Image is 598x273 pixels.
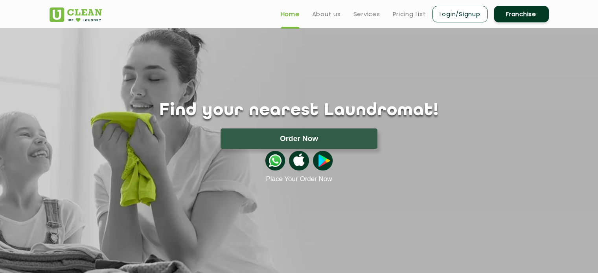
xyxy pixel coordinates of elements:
a: Home [281,9,300,19]
img: UClean Laundry and Dry Cleaning [50,7,102,22]
img: whatsappicon.png [265,151,285,170]
a: Services [353,9,380,19]
img: playstoreicon.png [313,151,333,170]
a: Pricing List [393,9,426,19]
a: About us [312,9,341,19]
a: Login/Signup [432,6,488,22]
button: Order Now [221,128,377,149]
a: Franchise [494,6,549,22]
img: apple-icon.png [289,151,309,170]
a: Place Your Order Now [266,175,332,183]
h1: Find your nearest Laundromat! [44,101,555,121]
